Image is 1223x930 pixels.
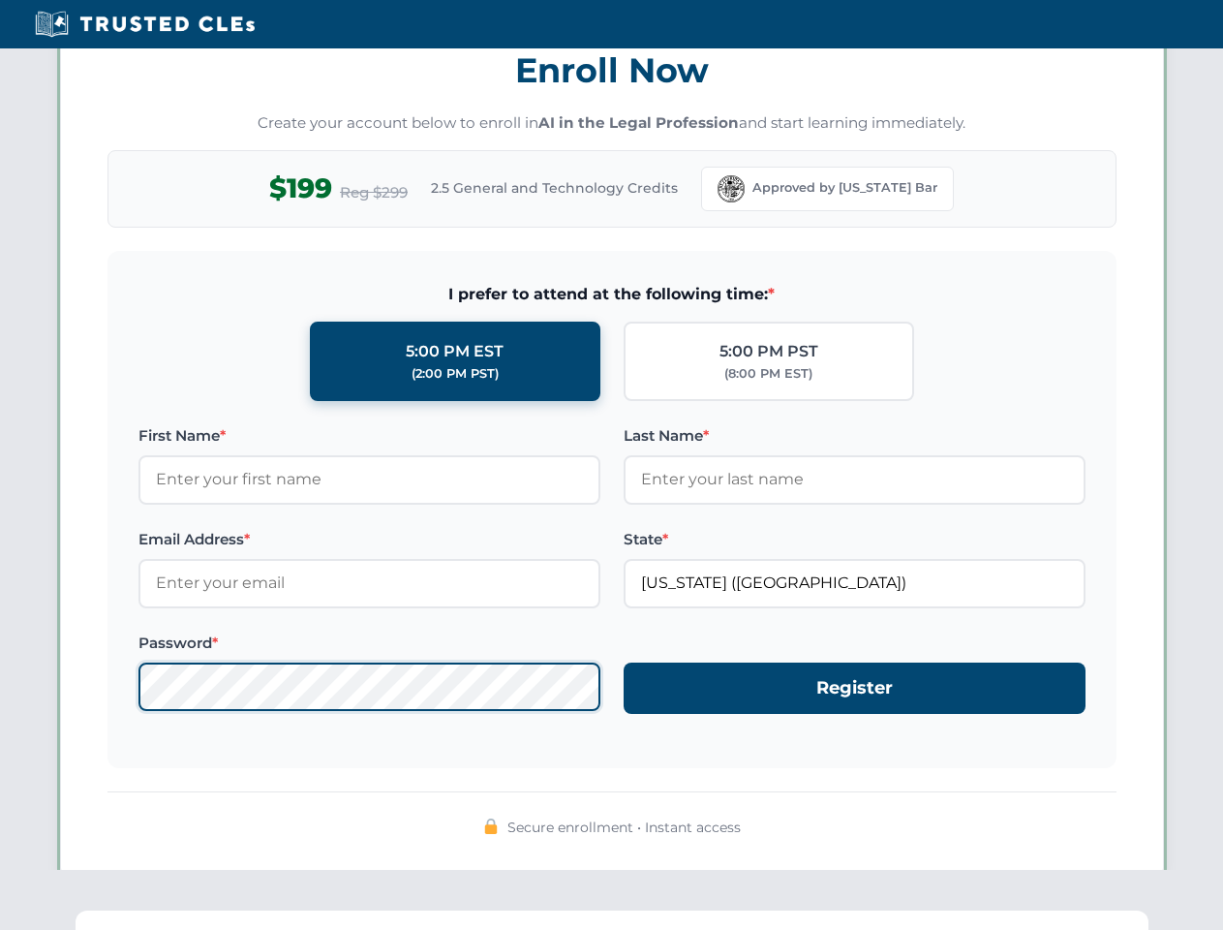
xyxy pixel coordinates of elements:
[507,817,741,838] span: Secure enrollment • Instant access
[138,424,600,448] label: First Name
[269,167,332,210] span: $199
[624,424,1085,448] label: Last Name
[138,632,600,655] label: Password
[538,113,739,132] strong: AI in the Legal Profession
[406,339,504,364] div: 5:00 PM EST
[719,339,818,364] div: 5:00 PM PST
[340,181,408,204] span: Reg $299
[107,112,1116,135] p: Create your account below to enroll in and start learning immediately.
[412,364,499,384] div: (2:00 PM PST)
[624,663,1085,714] button: Register
[138,455,600,504] input: Enter your first name
[138,559,600,607] input: Enter your email
[724,364,812,384] div: (8:00 PM EST)
[138,528,600,551] label: Email Address
[107,40,1116,101] h3: Enroll Now
[752,178,937,198] span: Approved by [US_STATE] Bar
[29,10,260,39] img: Trusted CLEs
[624,528,1085,551] label: State
[483,819,499,834] img: 🔒
[138,282,1085,307] span: I prefer to attend at the following time:
[624,455,1085,504] input: Enter your last name
[718,175,745,202] img: Florida Bar
[431,177,678,199] span: 2.5 General and Technology Credits
[624,559,1085,607] input: Florida (FL)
